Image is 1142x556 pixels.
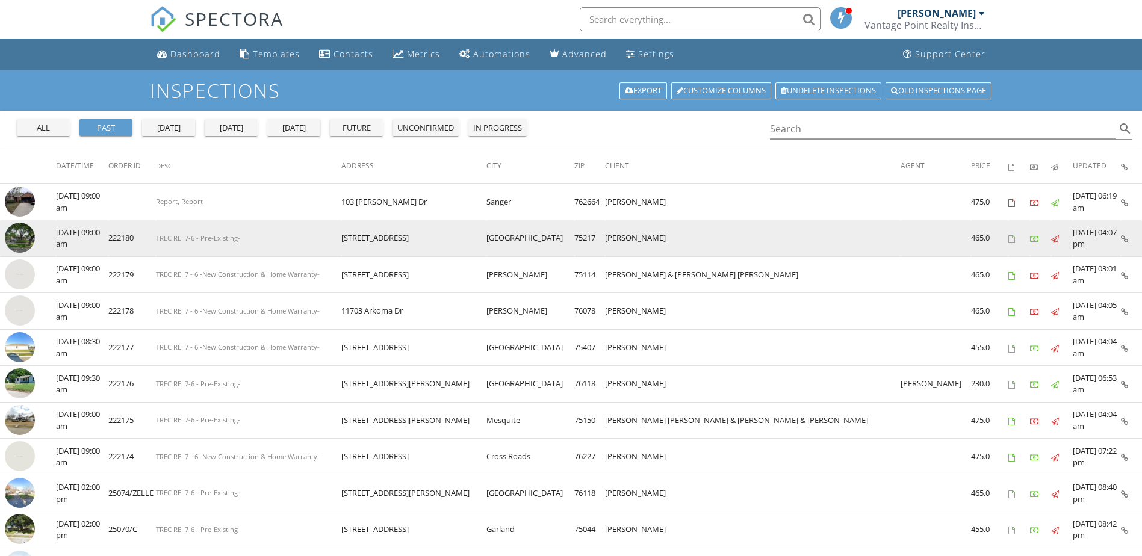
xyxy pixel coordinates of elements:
td: 222179 [108,256,156,293]
h1: Inspections [150,80,993,101]
td: [PERSON_NAME] [901,366,971,403]
td: [STREET_ADDRESS][PERSON_NAME] [341,366,487,403]
img: streetview [5,223,35,253]
td: 75044 [574,511,605,548]
th: Address: Not sorted. [341,149,487,183]
button: [DATE] [205,119,258,136]
td: 103 [PERSON_NAME] Dr [341,184,487,220]
td: [DATE] 09:00 am [56,293,108,330]
div: Metrics [407,48,440,60]
td: 222176 [108,366,156,403]
div: Automations [473,48,530,60]
button: future [330,119,383,136]
td: [DATE] 02:00 pm [56,511,108,548]
td: [DATE] 09:00 am [56,220,108,257]
span: TREC REI 7 - 6 -New Construction & Home Warranty- [156,306,320,315]
span: TREC REI 7 - 6 -New Construction & Home Warranty- [156,270,320,279]
td: [GEOGRAPHIC_DATA] [486,329,574,366]
a: Customize Columns [671,82,771,99]
th: Desc: Not sorted. [156,149,341,183]
td: [PERSON_NAME] [605,511,901,548]
td: [DATE] 03:01 am [1073,256,1121,293]
td: [STREET_ADDRESS] [341,439,487,475]
td: [PERSON_NAME] [605,366,901,403]
td: [PERSON_NAME] & [PERSON_NAME] [PERSON_NAME] [605,256,901,293]
th: Order ID: Not sorted. [108,149,156,183]
img: streetview [5,259,35,289]
td: [PERSON_NAME] [605,475,901,511]
th: Zip: Not sorted. [574,149,605,183]
button: [DATE] [267,119,320,136]
td: [DATE] 08:40 pm [1073,475,1121,511]
div: Advanced [562,48,607,60]
span: Updated [1073,161,1106,171]
span: Order ID [108,161,141,171]
td: [PERSON_NAME] [486,256,574,293]
th: Agent: Not sorted. [901,149,971,183]
span: TREC REI 7-6 - Pre-Existing- [156,415,240,424]
span: Client [605,161,629,171]
td: [PERSON_NAME] [PERSON_NAME] & [PERSON_NAME] & [PERSON_NAME] [605,402,901,439]
th: Published: Not sorted. [1051,149,1073,183]
img: streetview [5,478,35,508]
th: Agreements signed: Not sorted. [1008,149,1030,183]
a: Templates [235,43,305,66]
td: [DATE] 02:00 pm [56,475,108,511]
span: Date/Time [56,161,94,171]
img: streetview [5,441,35,471]
td: 222177 [108,329,156,366]
span: Report, Report [156,197,203,206]
div: Dashboard [170,48,220,60]
td: 25074/ZELLE [108,475,156,511]
td: [DATE] 06:53 am [1073,366,1121,403]
td: [DATE] 06:19 am [1073,184,1121,220]
span: SPECTORA [185,6,284,31]
img: The Best Home Inspection Software - Spectora [150,6,176,32]
td: 76078 [574,293,605,330]
td: Mesquite [486,402,574,439]
a: Contacts [314,43,378,66]
td: 455.0 [971,511,1008,548]
th: Inspection Details: Not sorted. [1121,149,1142,183]
span: Agent [901,161,925,171]
button: unconfirmed [393,119,459,136]
img: streetview [5,405,35,435]
td: [PERSON_NAME] [605,293,901,330]
td: [DATE] 04:05 am [1073,293,1121,330]
div: [DATE] [147,122,190,134]
td: [DATE] 04:04 am [1073,402,1121,439]
td: 465.0 [971,256,1008,293]
td: 465.0 [971,220,1008,257]
div: [DATE] [272,122,315,134]
td: [PERSON_NAME] [605,329,901,366]
button: in progress [468,119,527,136]
td: [GEOGRAPHIC_DATA] [486,220,574,257]
td: 76227 [574,439,605,475]
td: 75217 [574,220,605,257]
th: Client: Not sorted. [605,149,901,183]
td: [STREET_ADDRESS] [341,329,487,366]
span: TREC REI 7-6 - Pre-Existing- [156,525,240,534]
td: [PERSON_NAME] [605,220,901,257]
img: streetview [5,332,35,362]
td: [DATE] 09:30 am [56,366,108,403]
td: [STREET_ADDRESS][PERSON_NAME] [341,402,487,439]
a: Support Center [898,43,990,66]
div: Settings [638,48,674,60]
td: [STREET_ADDRESS] [341,256,487,293]
td: [DATE] 08:42 pm [1073,511,1121,548]
th: Date/Time: Not sorted. [56,149,108,183]
td: [PERSON_NAME] [605,439,901,475]
td: 222178 [108,293,156,330]
td: [GEOGRAPHIC_DATA] [486,475,574,511]
div: Support Center [915,48,985,60]
td: [DATE] 08:30 am [56,329,108,366]
span: TREC REI 7 - 6 -New Construction & Home Warranty- [156,452,320,461]
td: 76118 [574,366,605,403]
td: [DATE] 04:04 am [1073,329,1121,366]
td: 222174 [108,439,156,475]
td: 25070/C [108,511,156,548]
td: [STREET_ADDRESS] [341,511,487,548]
td: 475.0 [971,439,1008,475]
span: TREC REI 7 - 6 -New Construction & Home Warranty- [156,342,320,351]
